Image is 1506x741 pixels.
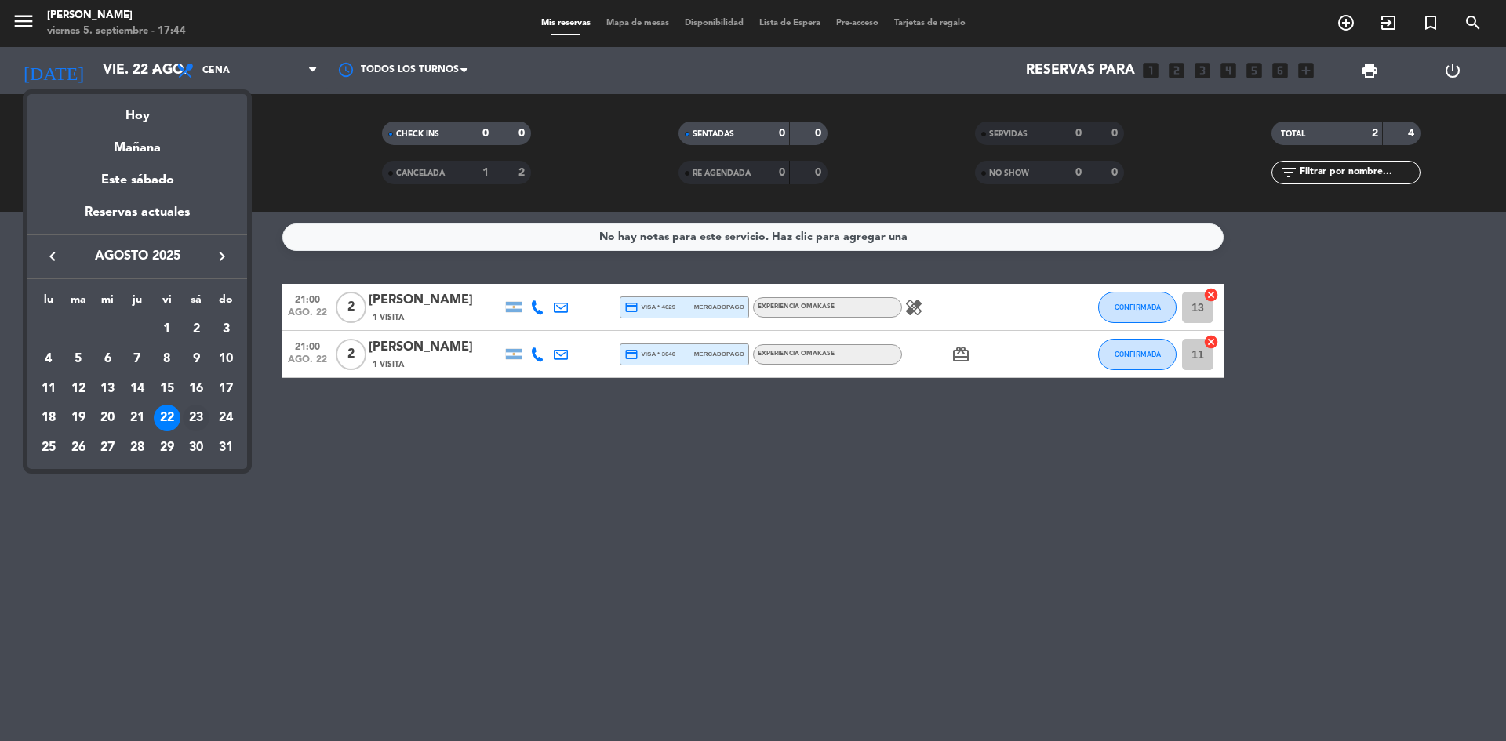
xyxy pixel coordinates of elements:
[213,434,239,461] div: 31
[38,246,67,267] button: keyboard_arrow_left
[65,405,92,431] div: 19
[211,433,241,463] td: 31 de agosto de 2025
[94,376,121,402] div: 13
[93,344,122,374] td: 6 de agosto de 2025
[27,126,247,158] div: Mañana
[211,344,241,374] td: 10 de agosto de 2025
[211,314,241,344] td: 3 de agosto de 2025
[65,346,92,372] div: 5
[34,374,64,404] td: 11 de agosto de 2025
[152,344,182,374] td: 8 de agosto de 2025
[183,434,209,461] div: 30
[93,403,122,433] td: 20 de agosto de 2025
[122,344,152,374] td: 7 de agosto de 2025
[94,346,121,372] div: 6
[211,403,241,433] td: 24 de agosto de 2025
[94,405,121,431] div: 20
[182,403,212,433] td: 23 de agosto de 2025
[27,94,247,126] div: Hoy
[67,246,208,267] span: agosto 2025
[35,405,62,431] div: 18
[183,316,209,343] div: 2
[154,316,180,343] div: 1
[122,291,152,315] th: jueves
[35,434,62,461] div: 25
[124,405,151,431] div: 21
[34,433,64,463] td: 25 de agosto de 2025
[122,403,152,433] td: 21 de agosto de 2025
[213,247,231,266] i: keyboard_arrow_right
[34,403,64,433] td: 18 de agosto de 2025
[64,291,93,315] th: martes
[122,374,152,404] td: 14 de agosto de 2025
[93,433,122,463] td: 27 de agosto de 2025
[152,374,182,404] td: 15 de agosto de 2025
[43,247,62,266] i: keyboard_arrow_left
[154,376,180,402] div: 15
[154,346,180,372] div: 8
[35,346,62,372] div: 4
[182,433,212,463] td: 30 de agosto de 2025
[93,291,122,315] th: miércoles
[64,433,93,463] td: 26 de agosto de 2025
[65,434,92,461] div: 26
[154,405,180,431] div: 22
[183,346,209,372] div: 9
[183,405,209,431] div: 23
[34,344,64,374] td: 4 de agosto de 2025
[27,202,247,234] div: Reservas actuales
[211,374,241,404] td: 17 de agosto de 2025
[183,376,209,402] div: 16
[124,376,151,402] div: 14
[122,433,152,463] td: 28 de agosto de 2025
[213,376,239,402] div: 17
[182,374,212,404] td: 16 de agosto de 2025
[34,291,64,315] th: lunes
[213,405,239,431] div: 24
[182,314,212,344] td: 2 de agosto de 2025
[64,344,93,374] td: 5 de agosto de 2025
[211,291,241,315] th: domingo
[34,314,152,344] td: AGO.
[94,434,121,461] div: 27
[208,246,236,267] button: keyboard_arrow_right
[64,374,93,404] td: 12 de agosto de 2025
[152,314,182,344] td: 1 de agosto de 2025
[152,433,182,463] td: 29 de agosto de 2025
[93,374,122,404] td: 13 de agosto de 2025
[124,346,151,372] div: 7
[182,291,212,315] th: sábado
[27,158,247,202] div: Este sábado
[154,434,180,461] div: 29
[35,376,62,402] div: 11
[124,434,151,461] div: 28
[182,344,212,374] td: 9 de agosto de 2025
[213,346,239,372] div: 10
[65,376,92,402] div: 12
[213,316,239,343] div: 3
[64,403,93,433] td: 19 de agosto de 2025
[152,291,182,315] th: viernes
[152,403,182,433] td: 22 de agosto de 2025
